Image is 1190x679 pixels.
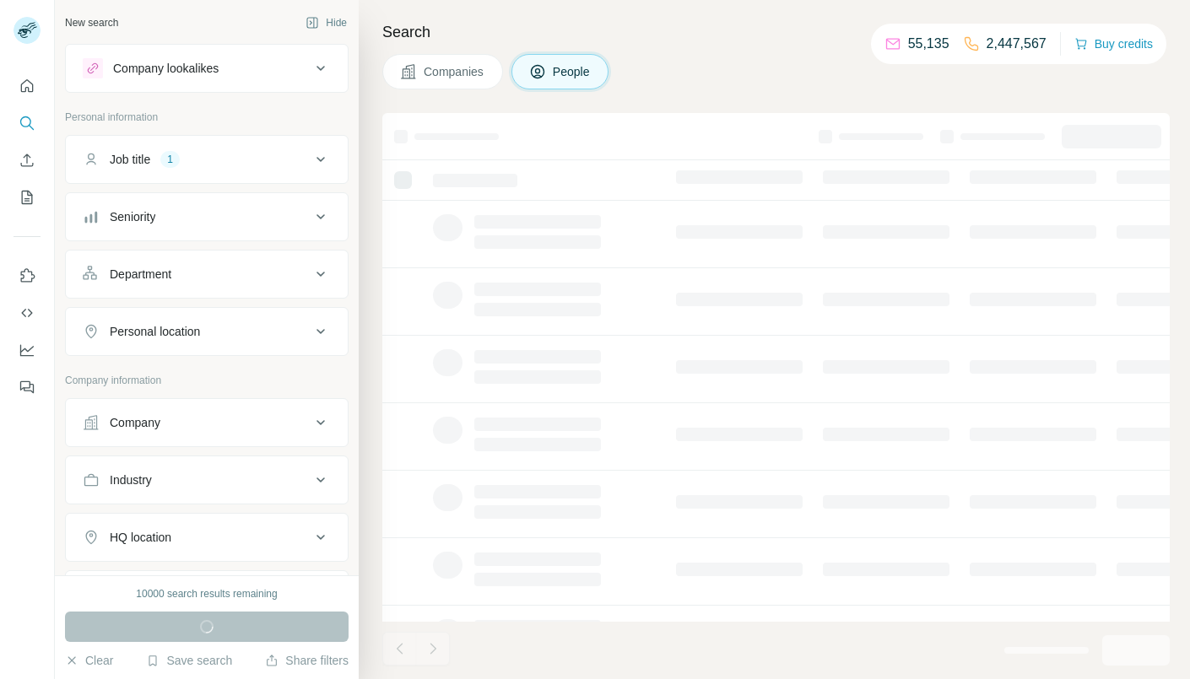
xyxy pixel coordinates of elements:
[14,298,41,328] button: Use Surfe API
[110,323,200,340] div: Personal location
[14,335,41,365] button: Dashboard
[160,152,180,167] div: 1
[65,15,118,30] div: New search
[908,34,949,54] p: 55,135
[146,652,232,669] button: Save search
[65,652,113,669] button: Clear
[14,145,41,175] button: Enrich CSV
[66,197,348,237] button: Seniority
[66,254,348,294] button: Department
[14,182,41,213] button: My lists
[110,151,150,168] div: Job title
[65,110,349,125] p: Personal information
[382,20,1170,44] h4: Search
[110,529,171,546] div: HQ location
[1074,32,1153,56] button: Buy credits
[553,63,592,80] span: People
[66,139,348,180] button: Job title1
[110,472,152,488] div: Industry
[14,261,41,291] button: Use Surfe on LinkedIn
[14,372,41,402] button: Feedback
[294,10,359,35] button: Hide
[110,208,155,225] div: Seniority
[136,586,277,601] div: 10000 search results remaining
[65,373,349,388] p: Company information
[66,574,348,615] button: Annual revenue ($)
[14,108,41,138] button: Search
[110,266,171,283] div: Department
[265,652,349,669] button: Share filters
[66,402,348,443] button: Company
[987,34,1047,54] p: 2,447,567
[113,60,219,77] div: Company lookalikes
[66,517,348,558] button: HQ location
[110,414,160,431] div: Company
[66,460,348,500] button: Industry
[424,63,485,80] span: Companies
[66,48,348,89] button: Company lookalikes
[14,71,41,101] button: Quick start
[66,311,348,352] button: Personal location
